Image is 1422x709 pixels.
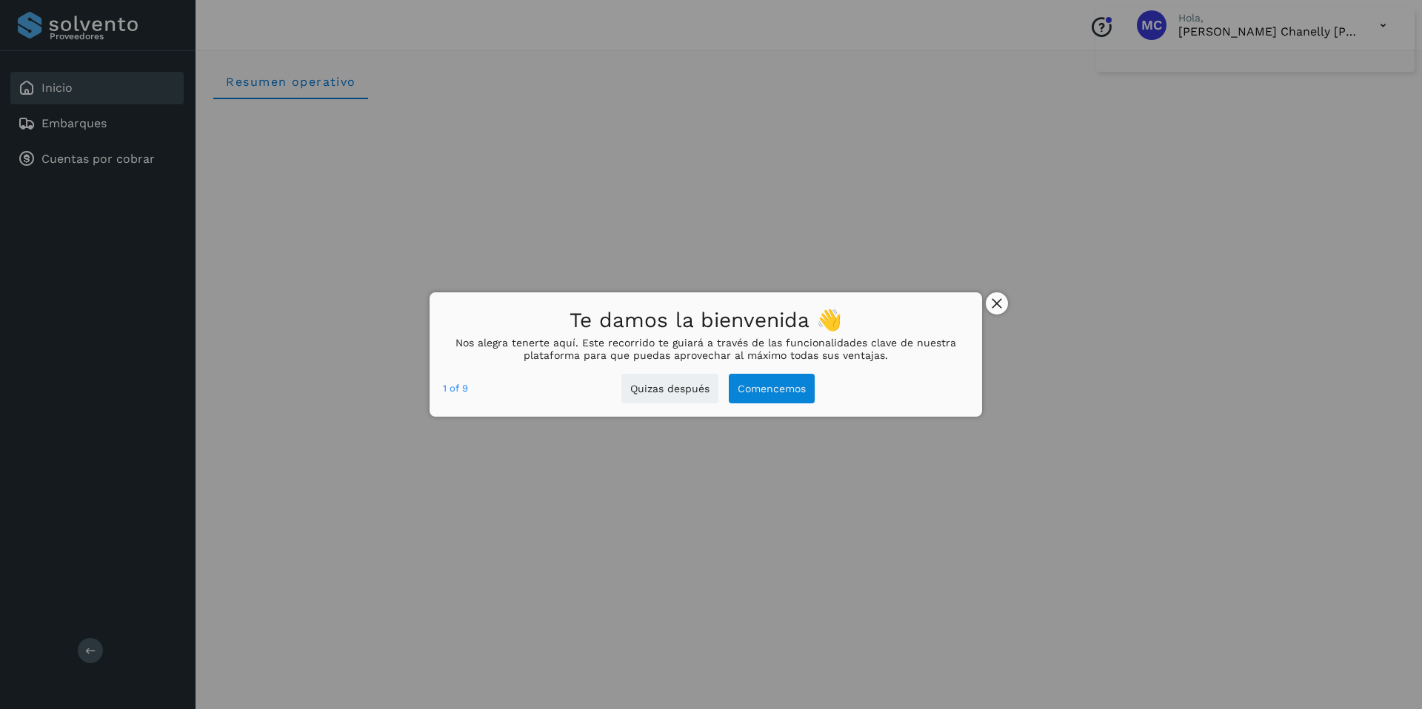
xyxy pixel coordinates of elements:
[986,292,1008,315] button: close,
[443,380,468,397] div: step 1 of 9
[729,374,815,404] button: Comencemos
[443,380,468,397] div: 1 of 9
[443,304,969,337] h1: Te damos la bienvenida 👋
[443,337,969,362] p: Nos alegra tenerte aquí. Este recorrido te guiará a través de las funcionalidades clave de nuestr...
[621,374,718,404] button: Quizas después
[430,292,982,417] div: Te damos la bienvenida 👋Nos alegra tenerte aquí. Este recorrido te guiará a través de las funcion...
